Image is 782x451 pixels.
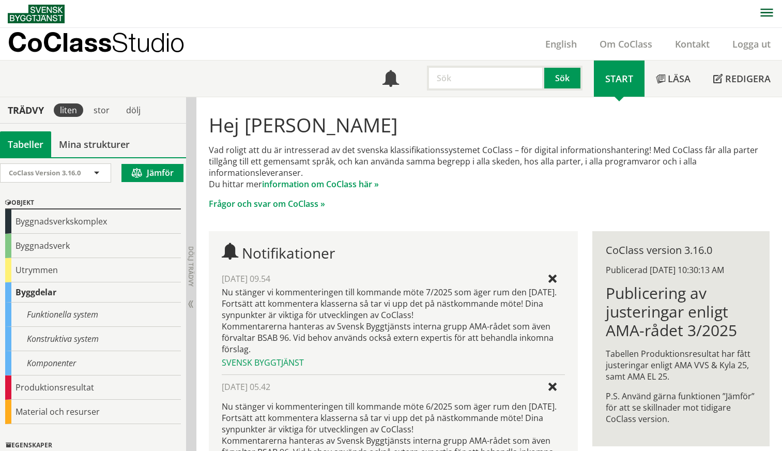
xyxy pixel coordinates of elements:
[87,103,116,117] div: stor
[5,400,181,424] div: Material och resurser
[2,104,50,116] div: Trädvy
[5,351,181,375] div: Komponenter
[9,168,81,177] span: CoClass Version 3.16.0
[5,234,181,258] div: Byggnadsverk
[209,144,770,190] p: Vad roligt att du är intresserad av det svenska klassifikationssystemet CoClass – för digital inf...
[606,264,757,276] div: Publicerad [DATE] 10:30:13 AM
[544,66,582,91] button: Sök
[112,27,185,57] span: Studio
[54,103,83,117] div: liten
[8,28,207,60] a: CoClassStudio
[606,245,757,256] div: CoClass version 3.16.0
[209,198,325,209] a: Frågor och svar om CoClass »
[725,72,771,85] span: Redigera
[594,61,645,97] a: Start
[5,375,181,400] div: Produktionsresultat
[534,38,588,50] a: English
[262,178,379,190] a: information om CoClass här »
[5,258,181,282] div: Utrymmen
[606,284,757,340] h1: Publicering av justeringar enligt AMA-rådet 3/2025
[51,131,137,157] a: Mina strukturer
[5,282,181,303] div: Byggdelar
[5,209,181,234] div: Byggnadsverkskomplex
[645,61,702,97] a: Läsa
[382,71,399,88] span: Notifikationer
[427,66,544,91] input: Sök
[605,72,633,85] span: Start
[702,61,782,97] a: Redigera
[209,113,770,136] h1: Hej [PERSON_NAME]
[222,381,270,393] span: [DATE] 05.42
[121,164,183,182] button: Jämför
[5,303,181,327] div: Funktionella system
[664,38,721,50] a: Kontakt
[721,38,782,50] a: Logga ut
[242,243,335,263] span: Notifikationer
[222,273,270,284] span: [DATE] 09.54
[8,36,185,48] p: CoClass
[606,390,757,425] p: P.S. Använd gärna funktionen ”Jämför” för att se skillnader mot tidigare CoClass version.
[606,348,757,382] p: Tabellen Produktionsresultat har fått justeringar enligt AMA VVS & Kyla 25, samt AMA EL 25.
[668,72,691,85] span: Läsa
[187,246,195,287] span: Dölj trädvy
[120,103,147,117] div: dölj
[8,5,65,23] img: Svensk Byggtjänst
[222,287,565,355] div: Nu stänger vi kommenteringen till kommande möte 7/2025 som äger rum den [DATE]. Fortsätt att komm...
[222,357,565,368] div: Svensk Byggtjänst
[5,327,181,351] div: Konstruktiva system
[5,197,181,209] div: Objekt
[588,38,664,50] a: Om CoClass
